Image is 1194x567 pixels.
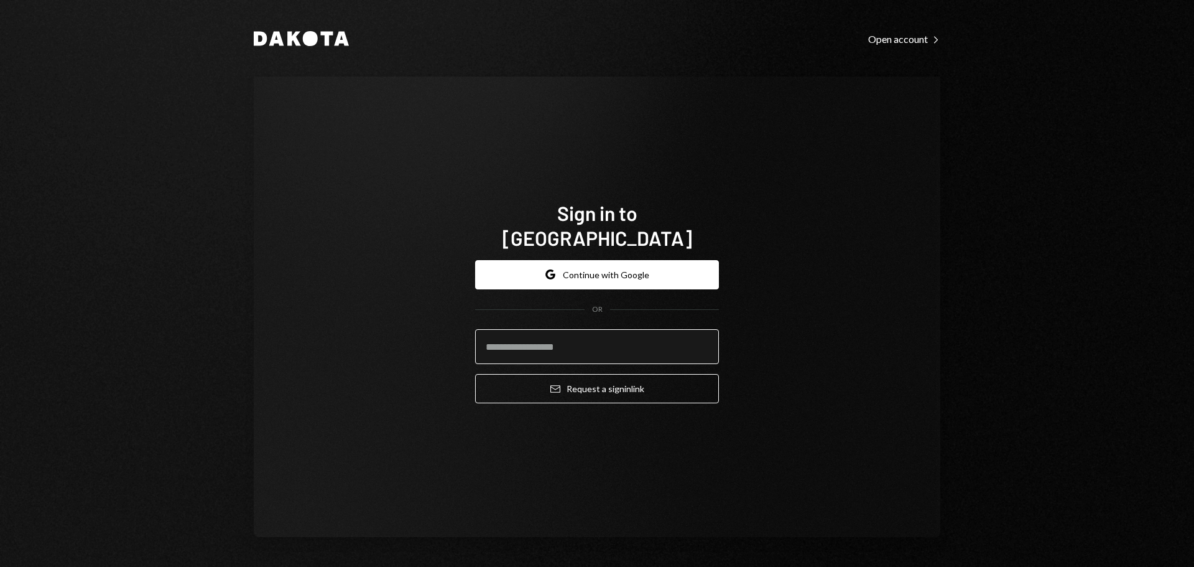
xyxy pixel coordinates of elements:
button: Request a signinlink [475,374,719,403]
h1: Sign in to [GEOGRAPHIC_DATA] [475,200,719,250]
button: Continue with Google [475,260,719,289]
a: Open account [868,32,940,45]
div: OR [592,304,603,315]
div: Open account [868,33,940,45]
